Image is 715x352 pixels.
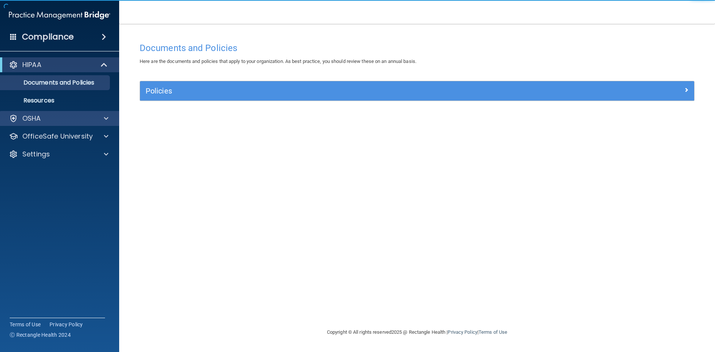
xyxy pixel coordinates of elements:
[140,43,695,53] h4: Documents and Policies
[448,329,477,335] a: Privacy Policy
[140,58,416,64] span: Here are the documents and policies that apply to your organization. As best practice, you should...
[9,114,108,123] a: OSHA
[281,320,553,344] div: Copyright © All rights reserved 2025 @ Rectangle Health | |
[9,60,108,69] a: HIPAA
[10,321,41,328] a: Terms of Use
[146,85,689,97] a: Policies
[22,32,74,42] h4: Compliance
[10,331,71,339] span: Ⓒ Rectangle Health 2024
[22,114,41,123] p: OSHA
[22,60,41,69] p: HIPAA
[22,150,50,159] p: Settings
[22,132,93,141] p: OfficeSafe University
[9,8,110,23] img: PMB logo
[146,87,550,95] h5: Policies
[5,79,107,86] p: Documents and Policies
[9,150,108,159] a: Settings
[479,329,507,335] a: Terms of Use
[50,321,83,328] a: Privacy Policy
[9,132,108,141] a: OfficeSafe University
[5,97,107,104] p: Resources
